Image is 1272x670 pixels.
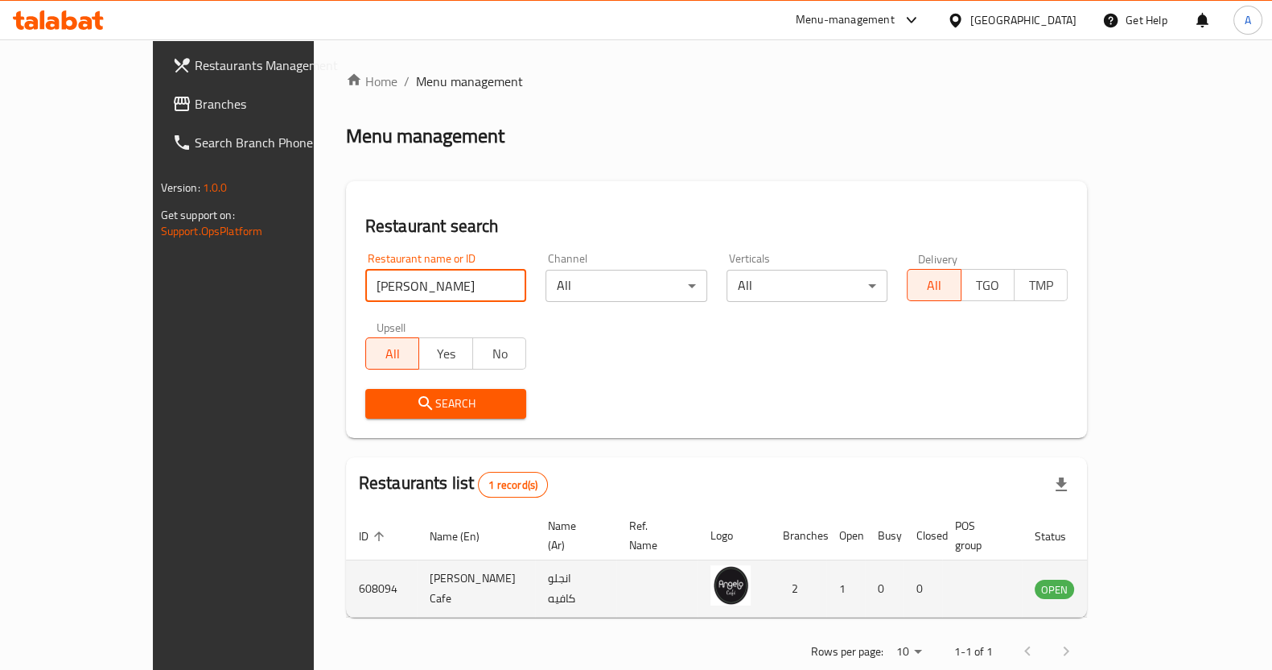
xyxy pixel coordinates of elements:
h2: Restaurants list [359,471,548,498]
div: Export file [1042,465,1081,504]
th: Busy [865,511,904,560]
button: Search [365,389,526,419]
span: Search [378,394,513,414]
a: Search Branch Phone [159,123,365,162]
th: Open [826,511,865,560]
div: Total records count [478,472,548,498]
div: All [545,270,706,302]
span: OPEN [1035,581,1074,599]
button: TGO [961,269,1015,301]
button: TMP [1014,269,1068,301]
td: انجلو كافيه [535,560,616,618]
td: 0 [865,560,904,618]
p: 1-1 of 1 [953,642,992,662]
img: Angelo Cafe [710,565,751,606]
span: POS group [955,516,1002,555]
td: [PERSON_NAME] Cafe [417,560,535,618]
li: / [404,72,410,91]
span: A [1245,11,1251,29]
label: Upsell [377,321,406,333]
div: OPEN [1035,580,1074,599]
a: Branches [159,85,365,123]
h2: Menu management [346,123,504,149]
span: Get support on: [161,205,235,225]
span: All [373,342,413,366]
span: Ref. Name [629,516,678,555]
button: No [472,337,526,370]
td: 608094 [346,560,417,618]
button: All [907,269,961,301]
th: Branches [770,511,826,560]
h2: Restaurant search [365,214,1068,238]
span: All [914,274,954,297]
th: Logo [698,511,770,560]
span: Name (En) [430,527,500,546]
table: enhanced table [346,511,1162,618]
nav: breadcrumb [346,72,1088,91]
button: All [365,337,419,370]
td: 0 [904,560,942,618]
span: TGO [968,274,1008,297]
a: Home [346,72,397,91]
p: Rows per page: [810,642,883,662]
span: Version: [161,177,200,198]
td: 2 [770,560,826,618]
a: Restaurants Management [159,46,365,85]
span: ID [359,527,389,546]
span: 1.0.0 [203,177,228,198]
div: All [727,270,887,302]
span: Name (Ar) [548,516,597,555]
button: Yes [418,337,472,370]
label: Delivery [918,253,958,264]
div: Rows per page: [889,640,928,664]
th: Closed [904,511,942,560]
span: TMP [1021,274,1061,297]
span: Branches [195,94,352,114]
span: No [480,342,520,366]
a: Support.OpsPlatform [161,221,263,242]
div: [GEOGRAPHIC_DATA] [970,11,1076,29]
span: Status [1035,527,1087,546]
div: Menu-management [796,10,895,30]
span: Menu management [416,72,523,91]
span: Yes [426,342,466,366]
td: 1 [826,560,865,618]
input: Search for restaurant name or ID.. [365,270,526,302]
span: Search Branch Phone [195,133,352,152]
span: 1 record(s) [479,478,547,493]
span: Restaurants Management [195,56,352,75]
